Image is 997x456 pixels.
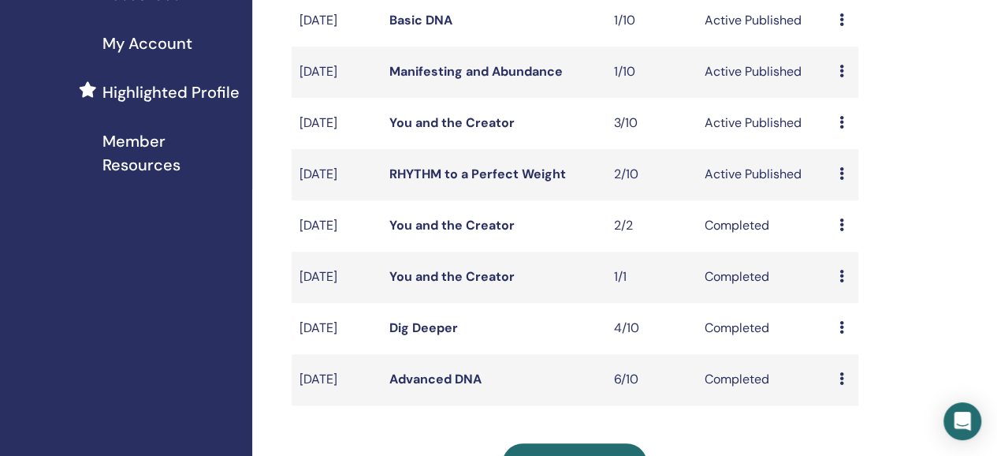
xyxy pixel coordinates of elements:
[292,149,381,200] td: [DATE]
[696,98,831,149] td: Active Published
[102,80,240,104] span: Highlighted Profile
[606,252,696,303] td: 1/1
[696,354,831,406] td: Completed
[606,303,696,354] td: 4/10
[696,149,831,200] td: Active Published
[606,354,696,406] td: 6/10
[696,200,831,252] td: Completed
[389,114,515,131] a: You and the Creator
[292,200,381,252] td: [DATE]
[389,320,458,336] a: Dig Deeper
[696,252,831,303] td: Completed
[389,268,515,285] a: You and the Creator
[389,371,482,387] a: Advanced DNA
[389,63,563,80] a: Manifesting and Abundance
[606,98,696,149] td: 3/10
[696,47,831,98] td: Active Published
[389,12,452,28] a: Basic DNA
[943,402,981,440] div: Open Intercom Messenger
[292,252,381,303] td: [DATE]
[606,200,696,252] td: 2/2
[102,32,192,55] span: My Account
[292,98,381,149] td: [DATE]
[606,47,696,98] td: 1/10
[102,129,240,177] span: Member Resources
[389,217,515,234] a: You and the Creator
[292,47,381,98] td: [DATE]
[389,166,566,182] a: RHYTHM to a Perfect Weight
[292,354,381,406] td: [DATE]
[292,303,381,354] td: [DATE]
[696,303,831,354] td: Completed
[606,149,696,200] td: 2/10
